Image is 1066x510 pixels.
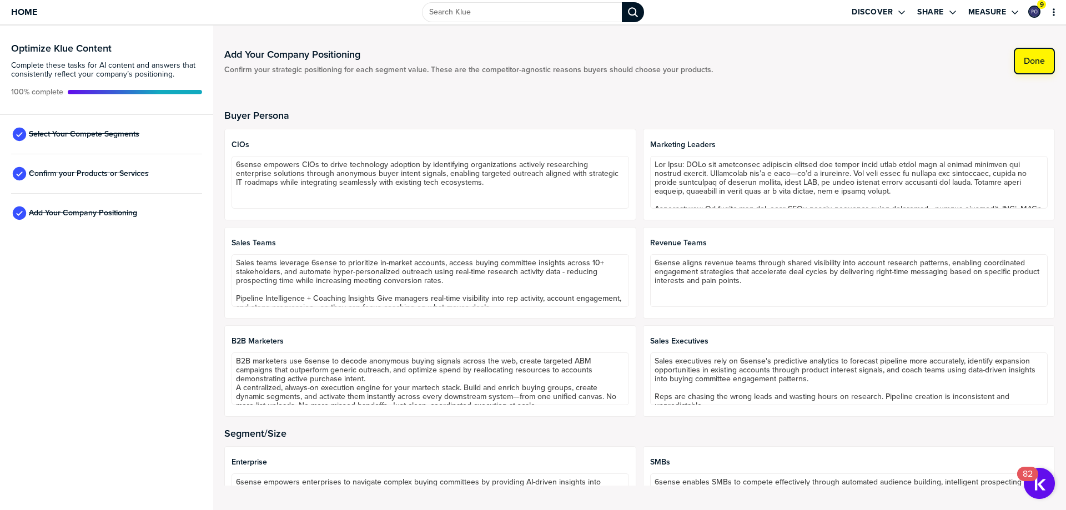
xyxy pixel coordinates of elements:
[1024,55,1045,67] label: Done
[1028,6,1040,18] div: Paul Osmond
[11,43,202,53] h3: Optimize Klue Content
[232,254,629,307] textarea: Sales teams leverage 6sense to prioritize in-market accounts, access buying committee insights ac...
[232,352,629,405] textarea: B2B marketers use 6sense to decode anonymous buying signals across the web, create targeted ABM c...
[1040,1,1044,9] span: 9
[224,110,1055,121] h2: Buyer Persona
[29,209,137,218] span: Add Your Company Positioning
[1023,474,1033,488] div: 82
[224,65,713,74] span: Confirm your strategic positioning for each segment value. These are the competitor-agnostic reas...
[422,2,622,22] input: Search Klue
[650,239,1048,248] span: Revenue Teams
[650,352,1048,405] textarea: Sales executives rely on 6sense's predictive analytics to forecast pipeline more accurately, iden...
[224,428,1055,439] h2: Segment/Size
[622,2,644,22] div: Search Klue
[1024,468,1055,499] button: Open Resource Center, 82 new notifications
[29,130,139,139] span: Select Your Compete Segments
[232,239,629,248] span: Sales Teams
[1014,48,1055,74] button: Done
[11,88,63,97] span: Active
[232,140,629,149] span: CIOs
[852,7,893,17] label: Discover
[232,337,629,346] span: B2B Marketers
[232,156,629,209] textarea: 6sense empowers CIOs to drive technology adoption by identifying organizations actively researchi...
[650,254,1048,307] textarea: 6sense aligns revenue teams through shared visibility into account research patterns, enabling co...
[650,337,1048,346] span: Sales Executives
[1027,4,1042,19] a: Edit Profile
[650,140,1048,149] span: Marketing Leaders
[917,7,944,17] label: Share
[1029,7,1039,17] img: ac7920bb307c6acd971e846d848d23b7-sml.png
[232,458,629,467] span: Enterprise
[650,458,1048,467] span: SMBs
[224,48,713,61] h1: Add Your Company Positioning
[29,169,149,178] span: Confirm your Products or Services
[650,156,1048,209] textarea: Lor Ipsu: DOLo sit ametconsec adipiscin elitsed doe tempor incid utlab etdol magn al enimad minim...
[11,61,202,79] span: Complete these tasks for AI content and answers that consistently reflect your company’s position...
[968,7,1007,17] label: Measure
[11,7,37,17] span: Home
